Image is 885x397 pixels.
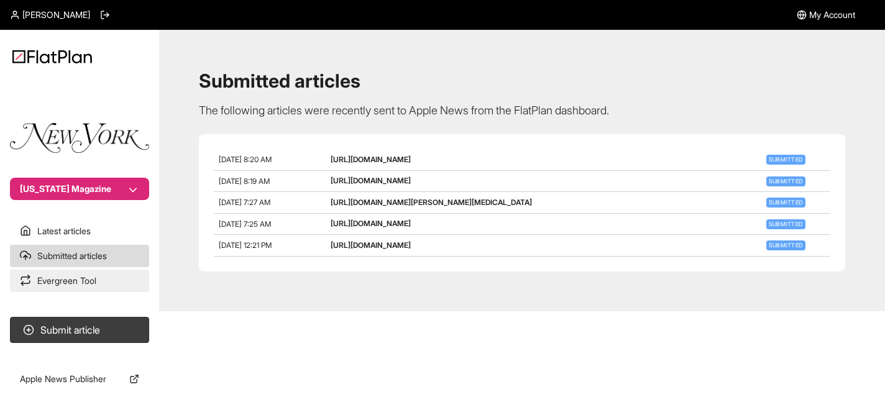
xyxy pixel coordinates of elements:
[766,198,805,208] span: Submitted
[12,50,92,63] img: Logo
[331,240,411,250] a: [URL][DOMAIN_NAME]
[10,245,149,267] a: Submitted articles
[219,219,271,229] span: [DATE] 7:25 AM
[766,155,805,165] span: Submitted
[10,368,149,390] a: Apple News Publisher
[219,198,270,207] span: [DATE] 7:27 AM
[331,155,411,164] a: [URL][DOMAIN_NAME]
[199,102,845,119] p: The following articles were recently sent to Apple News from the FlatPlan dashboard.
[22,9,90,21] span: [PERSON_NAME]
[10,270,149,292] a: Evergreen Tool
[764,219,808,228] a: Submitted
[766,176,805,186] span: Submitted
[199,70,845,92] h1: Submitted articles
[219,176,270,186] span: [DATE] 8:19 AM
[764,154,808,163] a: Submitted
[10,123,149,153] img: Publication Logo
[331,198,532,207] a: [URL][DOMAIN_NAME][PERSON_NAME][MEDICAL_DATA]
[764,176,808,185] a: Submitted
[331,176,411,185] a: [URL][DOMAIN_NAME]
[10,9,90,21] a: [PERSON_NAME]
[331,219,411,228] a: [URL][DOMAIN_NAME]
[764,240,808,249] a: Submitted
[766,219,805,229] span: Submitted
[10,178,149,200] button: [US_STATE] Magazine
[219,155,272,164] span: [DATE] 8:20 AM
[809,9,855,21] span: My Account
[219,240,272,250] span: [DATE] 12:21 PM
[764,197,808,206] a: Submitted
[10,220,149,242] a: Latest articles
[10,317,149,343] button: Submit article
[766,240,805,250] span: Submitted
